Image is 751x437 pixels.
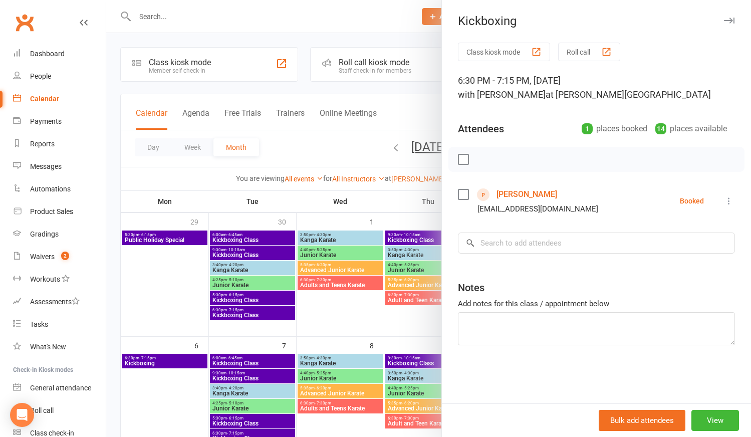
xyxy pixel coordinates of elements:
[13,200,106,223] a: Product Sales
[30,384,91,392] div: General attendance
[458,89,546,100] span: with [PERSON_NAME]
[30,140,55,148] div: Reports
[13,155,106,178] a: Messages
[30,406,54,414] div: Roll call
[458,298,735,310] div: Add notes for this class / appointment below
[13,88,106,110] a: Calendar
[496,186,557,202] a: [PERSON_NAME]
[30,117,62,125] div: Payments
[13,377,106,399] a: General attendance kiosk mode
[546,89,711,100] span: at [PERSON_NAME][GEOGRAPHIC_DATA]
[30,298,80,306] div: Assessments
[558,43,620,61] button: Roll call
[30,275,60,283] div: Workouts
[458,281,484,295] div: Notes
[13,110,106,133] a: Payments
[30,95,59,103] div: Calendar
[30,320,48,328] div: Tasks
[458,122,504,136] div: Attendees
[30,253,55,261] div: Waivers
[655,123,666,134] div: 14
[691,410,739,431] button: View
[10,403,34,427] div: Open Intercom Messenger
[30,162,62,170] div: Messages
[30,343,66,351] div: What's New
[30,230,59,238] div: Gradings
[13,43,106,65] a: Dashboard
[13,223,106,246] a: Gradings
[680,197,704,204] div: Booked
[30,50,65,58] div: Dashboard
[13,65,106,88] a: People
[13,268,106,291] a: Workouts
[30,429,74,437] div: Class check-in
[13,246,106,268] a: Waivers 2
[458,74,735,102] div: 6:30 PM - 7:15 PM, [DATE]
[13,313,106,336] a: Tasks
[30,185,71,193] div: Automations
[13,291,106,313] a: Assessments
[458,233,735,254] input: Search to add attendees
[30,72,51,80] div: People
[442,14,751,28] div: Kickboxing
[599,410,685,431] button: Bulk add attendees
[13,399,106,422] a: Roll call
[12,10,37,35] a: Clubworx
[13,178,106,200] a: Automations
[13,336,106,358] a: What's New
[61,252,69,260] span: 2
[458,43,550,61] button: Class kiosk mode
[30,207,73,215] div: Product Sales
[582,123,593,134] div: 1
[655,122,727,136] div: places available
[477,202,598,215] div: [EMAIL_ADDRESS][DOMAIN_NAME]
[582,122,647,136] div: places booked
[13,133,106,155] a: Reports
